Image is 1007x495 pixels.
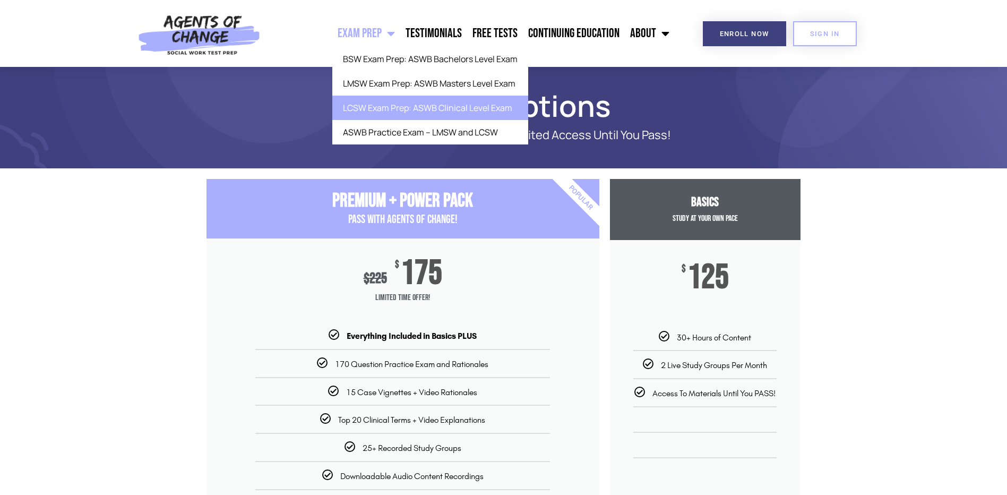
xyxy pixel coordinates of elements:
[347,331,477,341] b: Everything Included in Basics PLUS
[467,20,523,47] a: Free Tests
[332,71,528,96] a: LMSW Exam Prep: ASWB Masters Level Exam
[332,120,528,144] a: ASWB Practice Exam – LMSW and LCSW
[332,47,528,144] ul: Exam Prep
[346,387,477,397] span: 15 Case Vignettes + Video Rationales
[610,195,801,210] h3: Basics
[682,264,686,275] span: $
[661,360,767,370] span: 2 Live Study Groups Per Month
[677,332,751,343] span: 30+ Hours of Content
[401,260,442,287] span: 175
[395,260,399,270] span: $
[652,388,776,398] span: Access To Materials Until You PASS!
[720,30,769,37] span: Enroll Now
[338,415,485,425] span: Top 20 Clinical Terms + Video Explanations
[673,214,738,224] span: Study at your Own Pace
[625,20,675,47] a: About
[364,270,387,287] div: 225
[201,93,806,118] h1: Pricing Options
[348,212,458,227] span: PASS with AGENTS OF CHANGE!
[523,20,625,47] a: Continuing Education
[340,471,484,481] span: Downloadable Audio Content Recordings
[810,30,840,37] span: SIGN IN
[793,21,857,46] a: SIGN IN
[703,21,786,46] a: Enroll Now
[332,96,528,120] a: LCSW Exam Prep: ASWB Clinical Level Exam
[335,359,488,369] span: 170 Question Practice Exam and Rationales
[400,20,467,47] a: Testimonials
[687,264,729,292] span: 125
[332,20,400,47] a: Exam Prep
[364,270,369,287] span: $
[266,20,675,47] nav: Menu
[519,136,642,259] div: Popular
[363,443,461,453] span: 25+ Recorded Study Groups
[206,287,599,309] span: Limited Time Offer!
[244,129,764,142] p: ASWB Exam Packages Include Unlimited Access Until You Pass!
[206,190,599,212] h3: Premium + Power Pack
[332,47,528,71] a: BSW Exam Prep: ASWB Bachelors Level Exam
